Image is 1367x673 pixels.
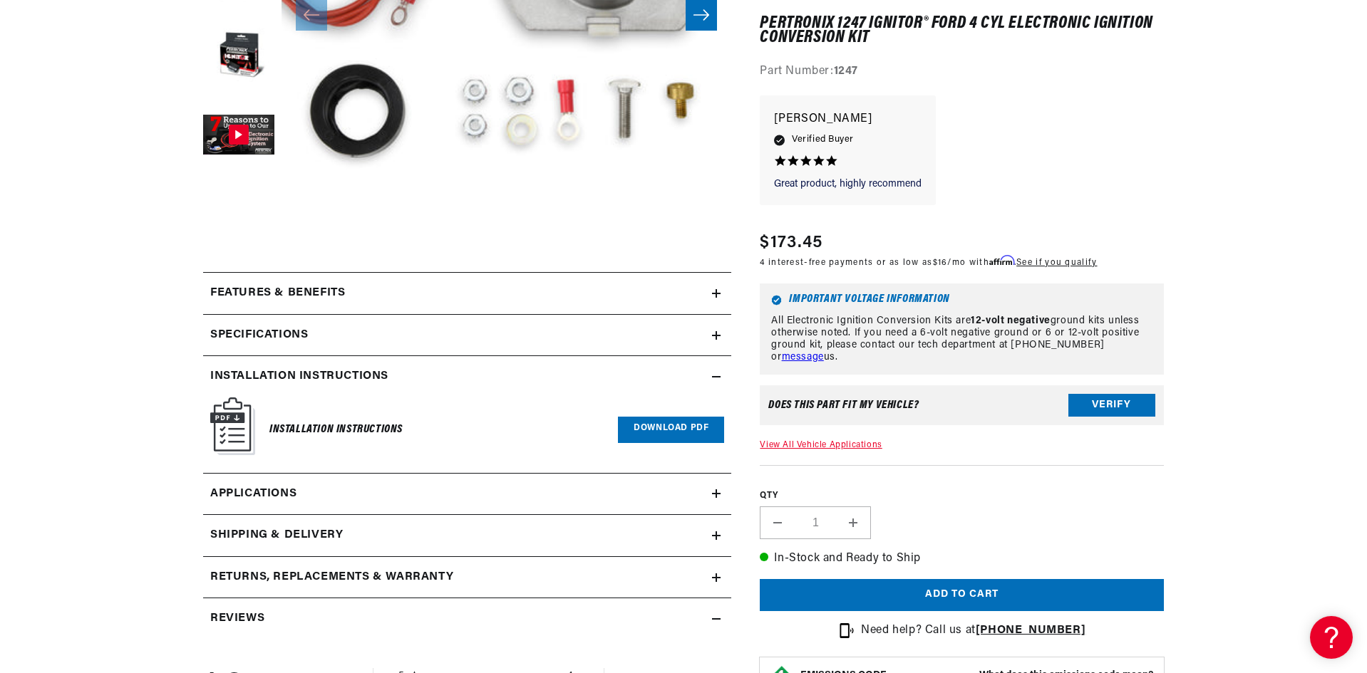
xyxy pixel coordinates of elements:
[792,132,853,148] span: Verified Buyer
[861,622,1085,640] p: Need help? Call us at
[971,315,1051,326] strong: 12-volt negative
[618,417,724,443] a: Download PDF
[203,474,731,516] a: Applications
[1016,259,1097,268] a: See if you qualify - Learn more about Affirm Financing (opens in modal)
[760,63,1164,82] div: Part Number:
[976,625,1085,636] a: [PHONE_NUMBER]
[760,442,882,450] a: View All Vehicle Applications
[774,110,922,130] p: [PERSON_NAME]
[768,400,919,412] div: Does This part fit My vehicle?
[760,16,1164,46] h1: PerTronix 1247 Ignitor® Ford 4 cyl Electronic Ignition Conversion Kit
[834,66,858,78] strong: 1247
[203,356,731,397] summary: Installation instructions
[203,598,731,640] summary: Reviews
[210,526,343,545] h2: Shipping & Delivery
[760,231,822,256] span: $173.45
[269,420,403,439] h6: Installation Instructions
[933,259,948,268] span: $16
[210,610,264,628] h2: Reviews
[203,315,731,356] summary: Specifications
[210,397,255,455] img: Instruction Manual
[203,22,274,93] button: Load image 4 in gallery view
[774,177,922,192] p: Great product, highly recommend
[210,326,308,345] h2: Specifications
[203,515,731,556] summary: Shipping & Delivery
[989,256,1014,266] span: Affirm
[203,557,731,598] summary: Returns, Replacements & Warranty
[760,550,1164,568] p: In-Stock and Ready to Ship
[782,352,824,362] a: message
[771,295,1152,306] h6: Important Voltage Information
[210,367,388,386] h2: Installation instructions
[760,490,1164,502] label: QTY
[760,580,1164,612] button: Add to cart
[210,284,345,303] h2: Features & Benefits
[1068,395,1155,417] button: Verify
[203,273,731,314] summary: Features & Benefits
[210,485,296,504] span: Applications
[771,315,1152,363] p: All Electronic Ignition Conversion Kits are ground kits unless otherwise noted. If you need a 6-v...
[210,568,453,587] h2: Returns, Replacements & Warranty
[760,256,1097,270] p: 4 interest-free payments or as low as /mo with .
